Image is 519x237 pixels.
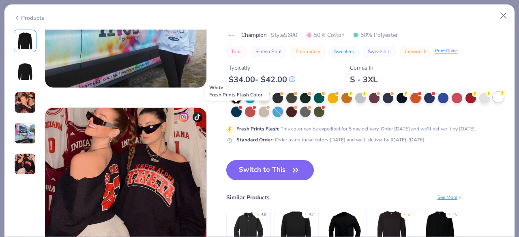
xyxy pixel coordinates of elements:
div: Products [14,14,44,22]
div: Typically [229,64,295,72]
div: 4.8 [261,212,266,218]
div: 4.7 [309,212,314,218]
div: 4.8 [453,212,457,218]
img: User generated content [14,122,36,144]
span: Champion [241,31,267,39]
img: Front [15,31,35,51]
button: Embroidery [291,46,325,57]
button: Sweatshirt [363,46,396,57]
div: 5 [407,212,410,218]
button: Sweaters [329,46,359,57]
strong: Fresh Prints Flash : [236,126,279,132]
button: Close [496,8,511,23]
img: User generated content [14,92,36,113]
div: This color can be expedited for 5 day delivery. Order [DATE] and we'll deliver it by [DATE]. [236,125,476,132]
span: Style S600 [271,31,297,39]
span: 50% Polyester [353,31,398,39]
img: brand logo [226,32,237,38]
span: 50% Cotton [306,31,345,39]
button: Switch to This [226,160,314,180]
img: insta-icon.png [179,112,189,122]
div: Order using these colors [DATE] and we'll deliver by [DATE]-[DATE]. [236,136,425,143]
div: White [205,82,269,100]
button: Crewneck [400,46,431,57]
strong: Standard Order : [236,137,274,143]
div: Similar Products [226,193,270,202]
div: ★ [403,212,406,215]
div: Print Guide [435,48,458,55]
img: tiktok-icon.png [193,112,202,122]
div: See More [438,194,462,201]
img: Back [15,62,35,81]
button: Tops [226,46,247,57]
div: ★ [304,212,307,215]
span: Fresh Prints Flash Color [209,92,262,98]
img: User generated content [14,153,36,175]
div: $ 34.00 - $ 42.00 [229,75,295,85]
div: Comes In [350,64,377,72]
button: Screen Print [251,46,287,57]
div: ★ [448,212,451,215]
div: ★ [256,212,259,215]
div: S - 3XL [350,75,377,85]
